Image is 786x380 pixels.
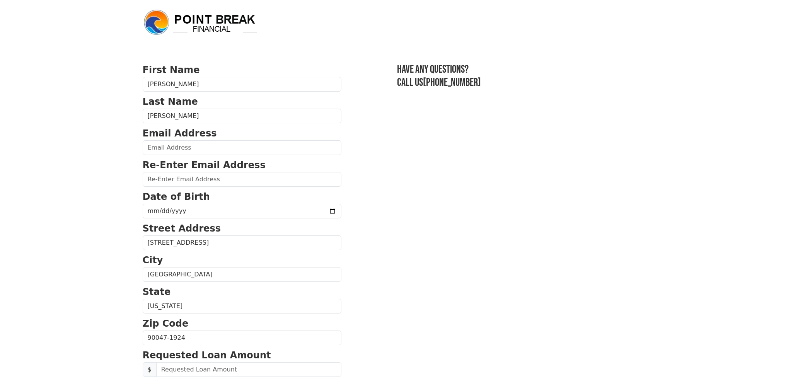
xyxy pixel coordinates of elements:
strong: Zip Code [143,318,189,329]
input: Zip Code [143,331,341,345]
a: [PHONE_NUMBER] [423,76,481,89]
strong: City [143,255,163,266]
input: Last Name [143,109,341,123]
input: Email Address [143,140,341,155]
input: First Name [143,77,341,92]
strong: Email Address [143,128,217,139]
input: Requested Loan Amount [156,362,341,377]
strong: Requested Loan Amount [143,350,271,361]
input: Re-Enter Email Address [143,172,341,187]
h3: Have any questions? [397,63,644,76]
strong: State [143,286,171,297]
strong: First Name [143,65,200,75]
strong: Date of Birth [143,191,210,202]
input: City [143,267,341,282]
img: logo.png [143,9,259,36]
input: Street Address [143,235,341,250]
strong: Re-Enter Email Address [143,160,266,170]
strong: Last Name [143,96,198,107]
span: $ [143,362,157,377]
h3: Call us [397,76,644,89]
strong: Street Address [143,223,221,234]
